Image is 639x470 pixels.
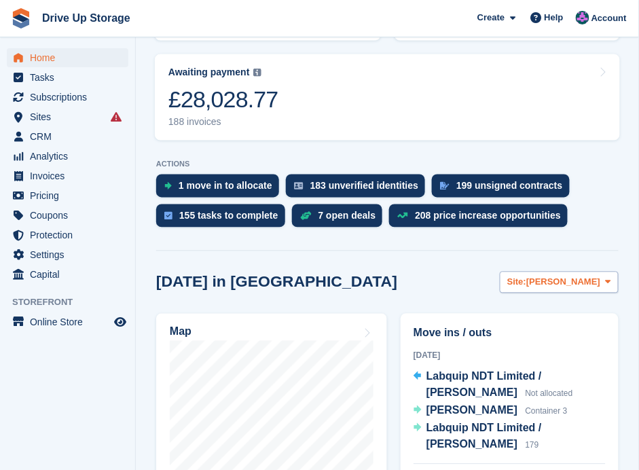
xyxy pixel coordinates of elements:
div: 199 unsigned contracts [456,181,562,192]
a: menu [7,265,128,284]
span: Home [30,48,111,67]
a: Preview store [112,314,128,330]
div: 188 invoices [168,117,278,128]
a: menu [7,68,128,87]
span: Not allocated [526,389,573,399]
a: Drive Up Storage [37,7,136,29]
a: 208 price increase opportunities [389,204,574,234]
span: Create [477,11,505,24]
img: stora-icon-8386f47178a22dfd0bd8f6a31ec36ba5ce8667c1dd55bd0f319d3a0aa187defe.svg [11,8,31,29]
span: Sites [30,107,111,126]
span: Storefront [12,295,135,309]
h2: Move ins / outs [414,325,606,342]
a: 199 unsigned contracts [432,175,576,204]
h2: [DATE] in [GEOGRAPHIC_DATA] [156,273,397,291]
span: Capital [30,265,111,284]
a: menu [7,225,128,245]
a: menu [7,206,128,225]
span: Settings [30,245,111,264]
span: [PERSON_NAME] [526,276,600,289]
img: price_increase_opportunities-93ffe204e8149a01c8c9dc8f82e8f89637d9d84a8eef4429ea346261dce0b2c0.svg [397,213,408,219]
span: Online Store [30,312,111,331]
i: Smart entry sync failures have occurred [111,111,122,122]
span: Help [545,11,564,24]
a: 155 tasks to complete [156,204,292,234]
a: menu [7,166,128,185]
a: menu [7,245,128,264]
a: Awaiting payment £28,028.77 188 invoices [155,54,620,141]
a: menu [7,88,128,107]
span: Site: [507,276,526,289]
img: icon-info-grey-7440780725fd019a000dd9b08b2336e03edf1995a4989e88bcd33f0948082b44.svg [253,69,261,77]
div: [DATE] [414,350,606,362]
a: menu [7,127,128,146]
span: Invoices [30,166,111,185]
span: Subscriptions [30,88,111,107]
span: Account [591,12,627,25]
div: 7 open deals [318,211,376,221]
a: menu [7,147,128,166]
a: 183 unverified identities [286,175,433,204]
span: Analytics [30,147,111,166]
img: contract_signature_icon-13c848040528278c33f63329250d36e43548de30e8caae1d1a13099fd9432cc5.svg [440,182,450,190]
p: ACTIONS [156,160,619,169]
img: task-75834270c22a3079a89374b754ae025e5fb1db73e45f91037f5363f120a921f8.svg [164,212,172,220]
span: Coupons [30,206,111,225]
span: Protection [30,225,111,245]
span: Container 3 [526,407,568,416]
span: Pricing [30,186,111,205]
img: deal-1b604bf984904fb50ccaf53a9ad4b4a5d6e5aea283cecdc64d6e3604feb123c2.svg [300,211,312,221]
a: menu [7,186,128,205]
a: menu [7,312,128,331]
div: 208 price increase opportunities [415,211,561,221]
a: 7 open deals [292,204,390,234]
div: 155 tasks to complete [179,211,278,221]
a: 1 move in to allocate [156,175,286,204]
h2: Map [170,326,191,338]
span: 179 [526,441,539,450]
div: £28,028.77 [168,86,278,114]
div: 183 unverified identities [310,181,419,192]
span: Labquip NDT Limited / [PERSON_NAME] [426,371,542,399]
img: Andy [576,11,589,24]
a: menu [7,107,128,126]
span: CRM [30,127,111,146]
span: Tasks [30,68,111,87]
div: Awaiting payment [168,67,250,78]
img: move_ins_to_allocate_icon-fdf77a2bb77ea45bf5b3d319d69a93e2d87916cf1d5bf7949dd705db3b84f3ca.svg [164,182,172,190]
a: Labquip NDT Limited / [PERSON_NAME] Not allocated [414,369,606,403]
span: Labquip NDT Limited / [PERSON_NAME] [426,422,542,450]
div: 1 move in to allocate [179,181,272,192]
span: [PERSON_NAME] [426,405,517,416]
img: verify_identity-adf6edd0f0f0b5bbfe63781bf79b02c33cf7c696d77639b501bdc392416b5a36.svg [294,182,304,190]
a: [PERSON_NAME] Container 3 [414,403,568,420]
button: Site: [PERSON_NAME] [500,272,619,294]
a: menu [7,48,128,67]
a: Labquip NDT Limited / [PERSON_NAME] 179 [414,420,606,454]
